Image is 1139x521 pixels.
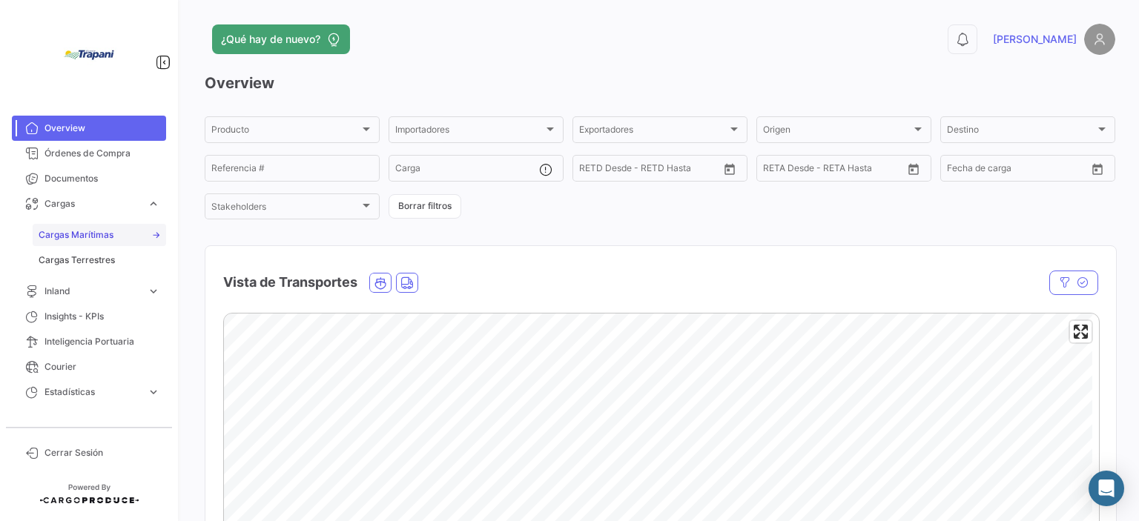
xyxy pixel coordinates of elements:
span: Cargas Terrestres [39,253,115,267]
span: Cargas Marítimas [39,228,113,242]
a: Cargas Marítimas [33,224,166,246]
span: Importadores [395,127,544,137]
span: Estadísticas [44,385,141,399]
span: expand_more [147,197,160,210]
a: Órdenes de Compra [12,141,166,166]
button: Open calendar [719,158,741,180]
a: Inteligencia Portuaria [12,329,166,354]
span: Destino [947,127,1095,137]
input: Hasta [800,165,867,176]
span: expand_more [147,385,160,399]
button: Enter fullscreen [1070,321,1092,342]
input: Hasta [616,165,683,176]
input: Hasta [984,165,1051,176]
span: Cerrar Sesión [44,446,160,459]
span: Courier [44,360,160,374]
button: Borrar filtros [389,194,461,219]
span: Stakeholders [211,204,360,214]
input: Desde [579,165,606,176]
span: Producto [211,127,360,137]
span: Documentos [44,172,160,185]
button: Land [397,273,417,292]
span: Overview [44,122,160,135]
h4: Vista de Transportes [223,272,357,293]
button: Ocean [370,273,391,292]
h3: Overview [205,73,1115,93]
img: bd005829-9598-4431-b544-4b06bbcd40b2.jpg [52,18,126,92]
span: Inteligencia Portuaria [44,335,160,348]
span: Insights - KPIs [44,310,160,323]
input: Desde [947,165,974,176]
span: [PERSON_NAME] [993,32,1077,47]
img: placeholder-user.png [1084,24,1115,55]
a: Insights - KPIs [12,304,166,329]
span: Inland [44,285,141,298]
a: Cargas Terrestres [33,249,166,271]
input: Desde [763,165,790,176]
a: Overview [12,116,166,141]
a: Documentos [12,166,166,191]
span: Origen [763,127,911,137]
button: ¿Qué hay de nuevo? [212,24,350,54]
a: Courier [12,354,166,379]
button: Open calendar [1086,158,1109,180]
span: Cargas [44,197,141,210]
span: ¿Qué hay de nuevo? [221,32,320,47]
button: Open calendar [902,158,925,180]
span: Órdenes de Compra [44,147,160,160]
span: expand_more [147,285,160,298]
span: Exportadores [579,127,727,137]
div: Abrir Intercom Messenger [1089,471,1124,506]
